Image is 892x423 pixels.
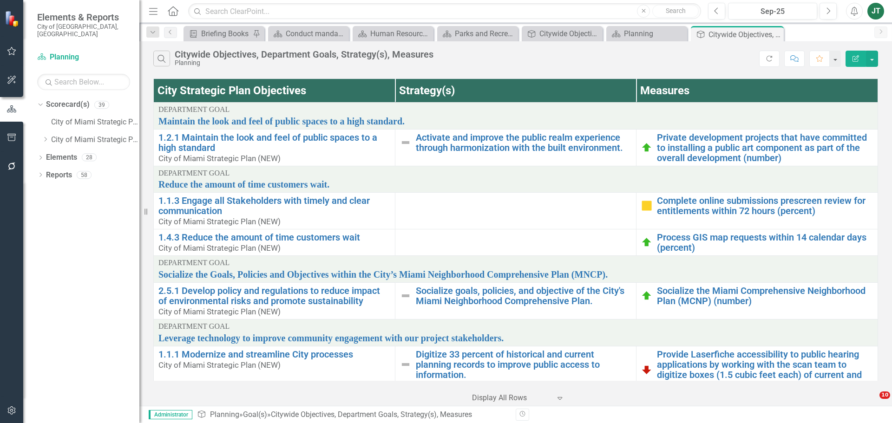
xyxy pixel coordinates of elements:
[636,283,878,319] td: Double-Click to Edit Right Click for Context Menu
[731,6,814,17] div: Sep-25
[400,290,411,301] img: Not Defined
[154,229,395,256] td: Double-Click to Edit Right Click for Context Menu
[158,360,281,370] span: City of Miami Strategic Plan (NEW)
[395,129,636,166] td: Double-Click to Edit Right Click for Context Menu
[46,170,72,181] a: Reports
[657,132,873,163] a: Private development projects that have committed to installing a public art component as part of ...
[271,410,472,419] div: Citywide Objectives, Department Goals, Strategy(s), Measures
[355,28,431,39] a: Human Resources
[395,283,636,319] td: Double-Click to Edit Right Click for Context Menu
[539,28,600,39] div: Citywide Objectives, Department Goals, Strategy(s), Measures
[158,217,281,226] span: City of Miami Strategic Plan (NEW)
[37,74,130,90] input: Search Below...
[158,333,873,343] a: Leverage technology to improve community engagement with our project stakeholders.
[416,286,632,306] a: Socialize goals, policies, and objective of the City's Miami Neighborhood Comprehensive Plan.
[641,200,652,211] img: Caution
[158,322,873,331] div: Department Goal
[154,129,395,166] td: Double-Click to Edit Right Click for Context Menu
[188,3,701,20] input: Search ClearPoint...
[149,410,192,419] span: Administrator
[197,410,509,420] div: » »
[243,410,267,419] a: Goal(s)
[728,3,817,20] button: Sep-25
[94,101,109,109] div: 39
[416,349,632,380] a: Digitize 33 percent of historical and current planning records to improve public access to inform...
[186,28,250,39] a: Briefing Books
[158,349,390,359] a: 1.1.1 Modernize and streamline City processes
[158,307,281,316] span: City of Miami Strategic Plan (NEW)
[5,11,21,27] img: ClearPoint Strategy
[158,269,873,280] a: Socialize the Goals, Policies and Objectives within the City’s Miami Neighborhood Comprehensive P...
[158,179,873,189] a: Reduce the amount of time customers wait.
[158,132,390,153] a: 1.2.1 Maintain the look and feel of public spaces to a high standard
[636,346,878,393] td: Double-Click to Edit Right Click for Context Menu
[860,391,883,414] iframe: Intercom live chat
[158,105,873,114] div: Department Goal
[175,59,433,66] div: Planning
[652,5,699,18] button: Search
[867,3,884,20] button: JT
[439,28,516,39] a: Parks and Recreation
[51,135,139,145] a: City of Miami Strategic Plan (NEW)
[395,346,636,393] td: Double-Click to Edit Right Click for Context Menu
[82,154,97,162] div: 28
[154,346,395,393] td: Double-Click to Edit Right Click for Context Menu
[666,7,686,14] span: Search
[46,99,90,110] a: Scorecard(s)
[51,117,139,128] a: City of Miami Strategic Plan
[286,28,347,39] div: Conduct mandatory and professional....(i) Strategy / Milestone Evaluation and Recommendations Report
[154,103,878,130] td: Double-Click to Edit Right Click for Context Menu
[158,286,390,306] a: 2.5.1 Develop policy and regulations to reduce impact of environmental risks and promote sustaina...
[158,232,390,242] a: 1.4.3 Reduce the amount of time customers wait
[158,169,873,177] div: Department Goal
[609,28,685,39] a: Planning
[657,349,873,390] a: Provide Laserfiche accessibility to public hearing applications by working with the scan team to ...
[210,410,239,419] a: Planning
[37,52,130,63] a: Planning
[641,290,652,301] img: On Target
[201,28,250,39] div: Briefing Books
[641,237,652,248] img: On Target
[708,29,781,40] div: Citywide Objectives, Department Goals, Strategy(s), Measures
[879,391,890,399] span: 10
[657,286,873,306] a: Socialize the Miami Comprehensive Neighborhood Plan (MCNP) (number)
[270,28,347,39] a: Conduct mandatory and professional....(i) Strategy / Milestone Evaluation and Recommendations Report
[624,28,685,39] div: Planning
[154,256,878,283] td: Double-Click to Edit Right Click for Context Menu
[400,359,411,370] img: Not Defined
[524,28,600,39] a: Citywide Objectives, Department Goals, Strategy(s), Measures
[657,232,873,253] a: Process GIS map requests within 14 calendar days (percent)
[455,28,516,39] div: Parks and Recreation
[154,319,878,346] td: Double-Click to Edit Right Click for Context Menu
[657,195,873,216] a: Complete online submissions prescreen review for entitlements within 72 hours (percent)
[158,195,390,216] a: 1.1.3 Engage all Stakeholders with timely and clear communication
[370,28,431,39] div: Human Resources
[641,364,652,375] img: Below Plan
[154,283,395,319] td: Double-Click to Edit Right Click for Context Menu
[636,193,878,229] td: Double-Click to Edit Right Click for Context Menu
[37,12,130,23] span: Elements & Reports
[46,152,77,163] a: Elements
[77,171,92,179] div: 58
[158,259,873,267] div: Department Goal
[158,116,873,126] a: Maintain the look and feel of public spaces to a high standard.
[641,142,652,153] img: On Target
[158,243,281,253] span: City of Miami Strategic Plan (NEW)
[416,132,632,153] a: Activate and improve the public realm experience through harmonization with the built environment.
[636,229,878,256] td: Double-Click to Edit Right Click for Context Menu
[154,166,878,193] td: Double-Click to Edit Right Click for Context Menu
[175,49,433,59] div: Citywide Objectives, Department Goals, Strategy(s), Measures
[158,154,281,163] span: City of Miami Strategic Plan (NEW)
[37,23,130,38] small: City of [GEOGRAPHIC_DATA], [GEOGRAPHIC_DATA]
[154,193,395,229] td: Double-Click to Edit Right Click for Context Menu
[400,137,411,148] img: Not Defined
[636,129,878,166] td: Double-Click to Edit Right Click for Context Menu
